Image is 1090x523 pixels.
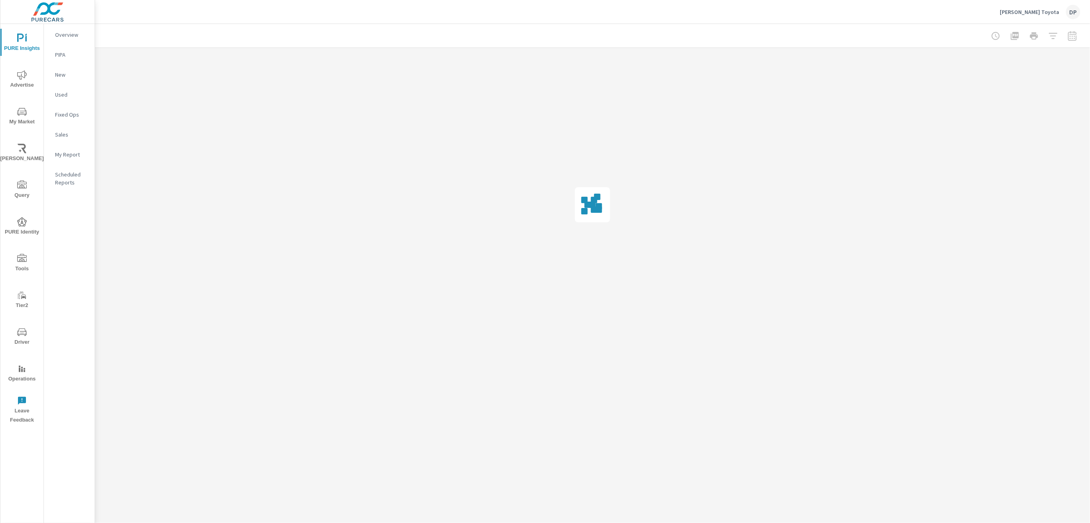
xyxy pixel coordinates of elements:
[44,168,95,188] div: Scheduled Reports
[3,180,41,200] span: Query
[44,149,95,160] div: My Report
[3,364,41,384] span: Operations
[44,89,95,101] div: Used
[44,29,95,41] div: Overview
[1066,5,1080,19] div: DP
[3,396,41,425] span: Leave Feedback
[55,91,88,99] p: Used
[3,254,41,273] span: Tools
[44,69,95,81] div: New
[3,107,41,127] span: My Market
[3,70,41,90] span: Advertise
[55,71,88,79] p: New
[55,51,88,59] p: PIPA
[44,109,95,121] div: Fixed Ops
[55,31,88,39] p: Overview
[0,24,44,428] div: nav menu
[3,34,41,53] span: PURE Insights
[55,170,88,186] p: Scheduled Reports
[55,131,88,139] p: Sales
[55,151,88,158] p: My Report
[3,291,41,310] span: Tier2
[3,144,41,163] span: [PERSON_NAME]
[44,129,95,141] div: Sales
[44,49,95,61] div: PIPA
[55,111,88,119] p: Fixed Ops
[3,327,41,347] span: Driver
[1000,8,1060,16] p: [PERSON_NAME] Toyota
[3,217,41,237] span: PURE Identity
